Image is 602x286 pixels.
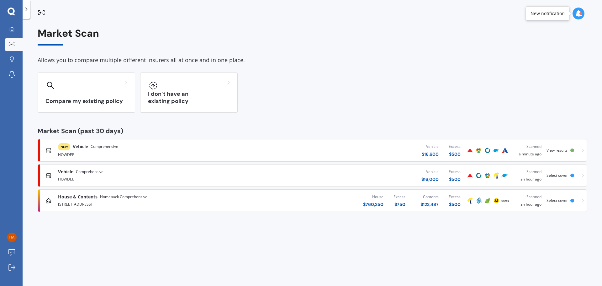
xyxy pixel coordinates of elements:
[393,194,405,200] div: Excess
[58,143,70,150] span: NEW
[493,147,500,154] img: Trade Me Insurance
[363,201,383,208] div: $ 760,250
[38,164,587,187] a: VehicleComprehensiveHOWDEEVehicle$16,000Excess$500ProvidentCoveProtectaTowerTrade Me InsuranceSca...
[515,169,541,182] div: an hour ago
[515,194,541,208] div: an hour ago
[484,197,491,204] img: Initio
[484,147,491,154] img: Cove
[515,194,541,200] div: Scanned
[531,10,565,17] div: New notification
[393,201,405,208] div: $ 750
[38,128,587,134] div: Market Scan (past 30 days)
[466,197,474,204] img: Tower
[100,194,147,200] span: Homepack Comprehensive
[148,90,230,105] h3: I don’t have an existing policy
[421,176,439,182] div: $ 16,000
[38,189,587,212] a: House & ContentsHomepack Comprehensive[STREET_ADDRESS]House$760,250Excess$750Contents$122,487Exce...
[421,169,439,175] div: Vehicle
[515,143,541,157] div: a minute ago
[58,175,256,182] div: HOWDEE
[73,143,88,150] span: Vehicle
[493,197,500,204] img: AA
[422,151,439,157] div: $ 16,600
[449,151,461,157] div: $ 500
[501,172,509,179] img: Trade Me Insurance
[547,198,568,203] span: Select cover
[466,172,474,179] img: Provident
[475,172,483,179] img: Cove
[58,150,256,158] div: HOWDEE
[449,176,461,182] div: $ 500
[363,194,383,200] div: House
[547,173,568,178] span: Select cover
[493,172,500,179] img: Tower
[91,143,118,150] span: Comprehensive
[7,233,17,242] img: 6b269f5cc14f4e17879bde5aa7f7748c
[38,28,587,46] div: Market Scan
[501,197,509,204] img: State
[422,143,439,150] div: Vehicle
[515,169,541,175] div: Scanned
[38,139,587,162] a: NEWVehicleComprehensiveHOWDEEVehicle$16,600Excess$500ProvidentProtectaCoveTrade Me InsuranceAutos...
[466,147,474,154] img: Provident
[45,98,127,105] h3: Compare my existing policy
[420,194,439,200] div: Contents
[475,147,483,154] img: Protecta
[58,200,256,208] div: [STREET_ADDRESS]
[449,169,461,175] div: Excess
[449,143,461,150] div: Excess
[515,143,541,150] div: Scanned
[475,197,483,204] img: AMP
[76,169,103,175] span: Comprehensive
[420,201,439,208] div: $ 122,487
[449,201,461,208] div: $ 500
[501,147,509,154] img: Autosure
[547,148,568,153] span: View results
[449,194,461,200] div: Excess
[58,169,73,175] span: Vehicle
[58,194,98,200] span: House & Contents
[38,56,587,65] div: Allows you to compare multiple different insurers all at once and in one place.
[484,172,491,179] img: Protecta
